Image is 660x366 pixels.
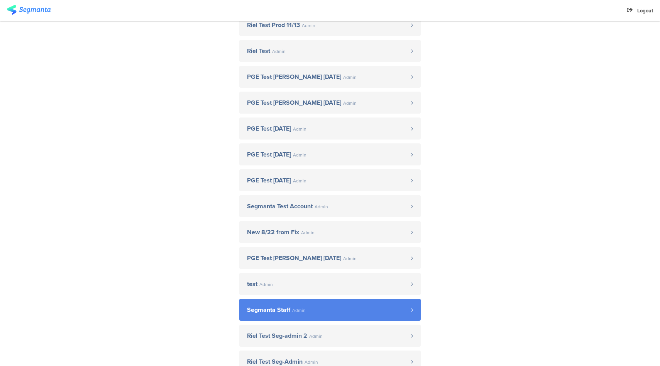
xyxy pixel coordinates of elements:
[239,40,421,62] a: Riel Test Admin
[239,14,421,36] a: Riel Test Prod 11/13 Admin
[301,230,315,235] span: Admin
[247,333,307,339] span: Riel Test Seg-admin 2
[293,127,306,131] span: Admin
[239,195,421,217] a: Segmanta Test Account Admin
[247,359,303,365] span: Riel Test Seg-Admin
[239,66,421,88] a: PGE Test [PERSON_NAME] [DATE] Admin
[247,126,291,132] span: PGE Test [DATE]
[293,179,306,183] span: Admin
[239,325,421,347] a: Riel Test Seg-admin 2 Admin
[259,282,273,287] span: Admin
[247,255,341,261] span: PGE Test [PERSON_NAME] [DATE]
[7,5,51,15] img: segmanta logo
[343,101,357,106] span: Admin
[247,203,313,209] span: Segmanta Test Account
[239,169,421,191] a: PGE Test [DATE] Admin
[239,117,421,140] a: PGE Test [DATE] Admin
[247,229,299,235] span: New 8/22 from Fix
[343,75,357,80] span: Admin
[315,204,328,209] span: Admin
[247,152,291,158] span: PGE Test [DATE]
[247,22,300,28] span: Riel Test Prod 11/13
[247,177,291,184] span: PGE Test [DATE]
[239,221,421,243] a: New 8/22 from Fix Admin
[309,334,323,339] span: Admin
[239,299,421,321] a: Segmanta Staff Admin
[292,308,306,313] span: Admin
[239,143,421,165] a: PGE Test [DATE] Admin
[239,273,421,295] a: test Admin
[239,247,421,269] a: PGE Test [PERSON_NAME] [DATE] Admin
[247,100,341,106] span: PGE Test [PERSON_NAME] [DATE]
[247,74,341,80] span: PGE Test [PERSON_NAME] [DATE]
[247,307,290,313] span: Segmanta Staff
[305,360,318,364] span: Admin
[302,23,315,28] span: Admin
[247,281,257,287] span: test
[343,256,357,261] span: Admin
[272,49,286,54] span: Admin
[637,7,653,14] span: Logout
[247,48,270,54] span: Riel Test
[239,92,421,114] a: PGE Test [PERSON_NAME] [DATE] Admin
[293,153,306,157] span: Admin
